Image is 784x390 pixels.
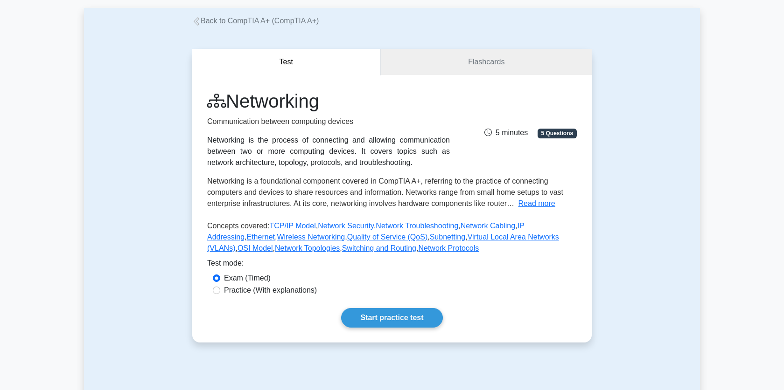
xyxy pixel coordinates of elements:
[192,17,319,25] a: Back to CompTIA A+ (CompTIA A+)
[376,222,458,230] a: Network Troubleshooting
[347,233,428,241] a: Quality of Service (QoS)
[342,244,416,252] a: Switching and Routing
[484,129,528,137] span: 5 minutes
[224,285,317,296] label: Practice (With explanations)
[418,244,479,252] a: Network Protocols
[269,222,315,230] a: TCP/IP Model
[381,49,592,75] a: Flashcards
[207,177,563,207] span: Networking is a foundational component covered in CompTIA A+, referring to the practice of connec...
[318,222,374,230] a: Network Security
[277,233,345,241] a: Wireless Networking
[518,198,555,209] button: Read more
[238,244,273,252] a: OSI Model
[430,233,466,241] a: Subnetting
[275,244,340,252] a: Network Topologies
[207,90,450,112] h1: Networking
[207,116,450,127] p: Communication between computing devices
[207,258,577,273] div: Test mode:
[341,308,442,328] a: Start practice test
[207,220,577,258] p: Concepts covered: , , , , , , , , , , , , ,
[461,222,515,230] a: Network Cabling
[192,49,381,75] button: Test
[538,129,577,138] span: 5 Questions
[247,233,275,241] a: Ethernet
[207,135,450,168] div: Networking is the process of connecting and allowing communication between two or more computing ...
[224,273,271,284] label: Exam (Timed)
